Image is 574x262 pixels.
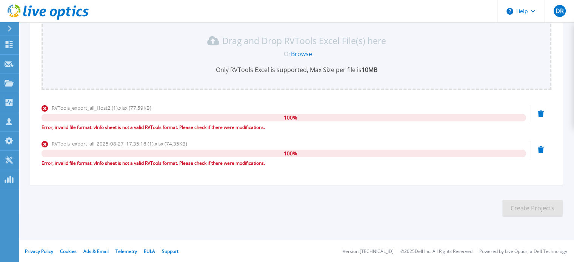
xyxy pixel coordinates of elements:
li: Powered by Live Optics, a Dell Technology [479,249,567,254]
a: Telemetry [115,248,137,254]
a: Privacy Policy [25,248,53,254]
p: Drag and Drop RVTools Excel File(s) here [222,37,386,44]
span: DR [555,8,563,14]
span: 100 % [284,114,297,121]
div: Drag and Drop RVTools Excel File(s) here OrBrowseOnly RVTools Excel is supported, Max Size per fi... [46,35,547,74]
span: RVTools_export_all_Host2 (1).xlsx (77.59KB) [52,104,151,111]
p: Only RVTools Excel is supported, Max Size per file is [46,66,547,74]
span: RVTools_export_all_2025-08-27_17.35.18 (1).xlsx (74.35KB) [52,140,187,147]
a: Cookies [60,248,77,254]
a: EULA [144,248,155,254]
span: 100 % [284,150,297,157]
div: Error, invalid file format. vInfo sheet is not a valid RVTools format. Please check if there were... [42,124,526,131]
b: 10MB [362,66,377,74]
li: Version: [TECHNICAL_ID] [343,249,394,254]
a: Browse [291,50,312,58]
span: Or [284,50,291,58]
a: Support [162,248,179,254]
button: Create Projects [502,200,563,217]
li: © 2025 Dell Inc. All Rights Reserved [400,249,472,254]
div: Error, invalid file format. vInfo sheet is not a valid RVTools format. Please check if there were... [42,159,526,167]
a: Ads & Email [83,248,109,254]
